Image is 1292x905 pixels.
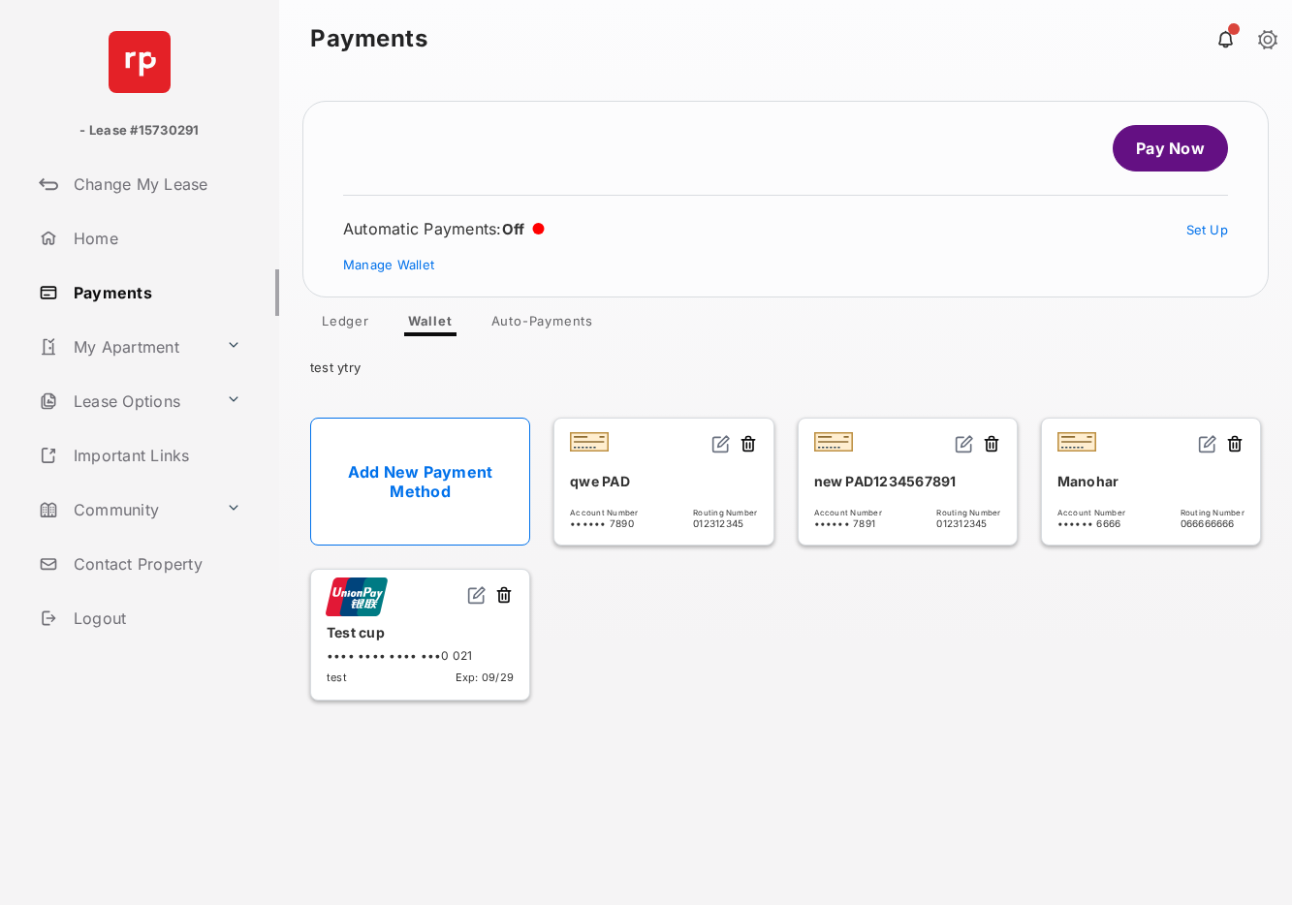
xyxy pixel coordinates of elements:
[327,616,514,648] div: Test cup
[1057,517,1125,529] span: •••••• 6666
[31,378,218,424] a: Lease Options
[31,432,249,479] a: Important Links
[1057,508,1125,517] span: Account Number
[693,517,757,529] span: 012312345
[279,336,1292,390] div: test ytry
[570,465,757,497] div: qwe PAD
[310,27,427,50] strong: Payments
[31,215,279,262] a: Home
[31,541,279,587] a: Contact Property
[502,220,525,238] span: Off
[456,671,514,684] span: Exp: 09/29
[936,508,1000,517] span: Routing Number
[31,324,218,370] a: My Apartment
[814,465,1001,497] div: new PAD1234567891
[393,313,468,336] a: Wallet
[570,517,638,529] span: •••••• 7890
[31,486,218,533] a: Community
[467,585,487,605] img: svg+xml;base64,PHN2ZyB2aWV3Qm94PSIwIDAgMjQgMjQiIHdpZHRoPSIxNiIgaGVpZ2h0PSIxNiIgZmlsbD0ibm9uZSIgeG...
[1186,222,1229,237] a: Set Up
[1181,508,1245,517] span: Routing Number
[31,161,279,207] a: Change My Lease
[1198,434,1217,453] img: svg+xml;base64,PHN2ZyB2aWV3Qm94PSIwIDAgMjQgMjQiIHdpZHRoPSIxNiIgaGVpZ2h0PSIxNiIgZmlsbD0ibm9uZSIgeG...
[814,517,882,529] span: •••••• 7891
[31,595,279,641] a: Logout
[343,219,545,238] div: Automatic Payments :
[79,121,199,140] p: - Lease #15730291
[343,257,434,272] a: Manage Wallet
[1181,517,1245,529] span: 066666666
[955,434,974,453] img: svg+xml;base64,PHN2ZyB2aWV3Qm94PSIwIDAgMjQgMjQiIHdpZHRoPSIxNiIgaGVpZ2h0PSIxNiIgZmlsbD0ibm9uZSIgeG...
[936,517,1000,529] span: 012312345
[711,434,731,453] img: svg+xml;base64,PHN2ZyB2aWV3Qm94PSIwIDAgMjQgMjQiIHdpZHRoPSIxNiIgaGVpZ2h0PSIxNiIgZmlsbD0ibm9uZSIgeG...
[476,313,609,336] a: Auto-Payments
[693,508,757,517] span: Routing Number
[310,418,530,546] a: Add New Payment Method
[109,31,171,93] img: svg+xml;base64,PHN2ZyB4bWxucz0iaHR0cDovL3d3dy53My5vcmcvMjAwMC9zdmciIHdpZHRoPSI2NCIgaGVpZ2h0PSI2NC...
[1057,465,1245,497] div: Manohar
[814,508,882,517] span: Account Number
[570,508,638,517] span: Account Number
[306,313,385,336] a: Ledger
[31,269,279,316] a: Payments
[327,671,347,684] span: test
[327,648,514,663] div: •••• •••• •••• •••0 021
